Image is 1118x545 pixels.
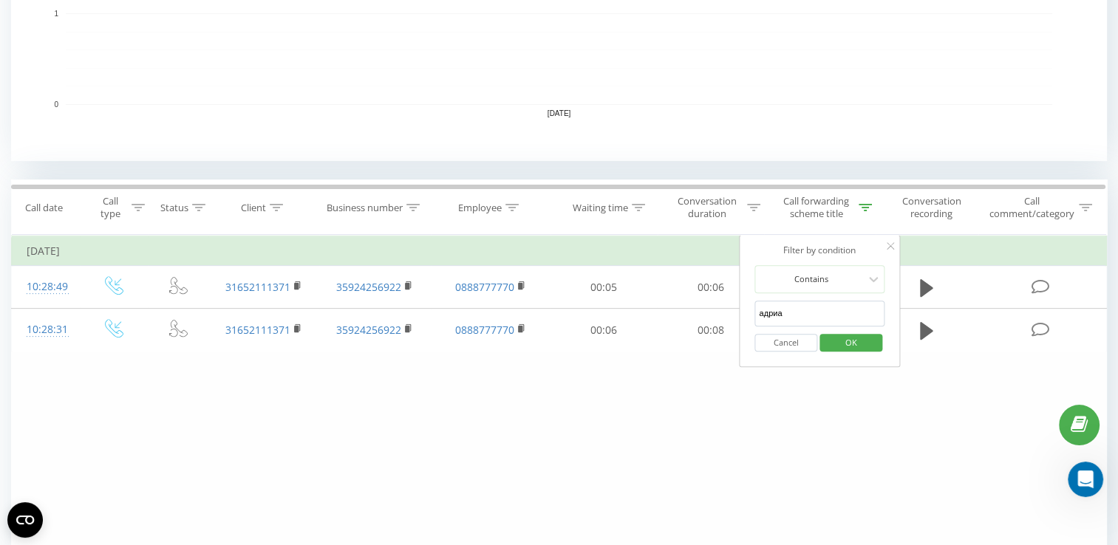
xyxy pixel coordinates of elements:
button: Open CMP widget [7,502,43,538]
button: OK [819,334,882,352]
iframe: Intercom live chat [1068,462,1103,497]
td: [DATE] [12,236,1107,266]
div: Call forwarding scheme title [777,195,855,220]
textarea: Message… [13,368,283,393]
input: Enter value [754,301,884,326]
button: Cancel [754,334,817,352]
div: Waiting time [573,202,628,214]
div: Filter by condition [754,243,884,258]
div: Suprimmo says… [12,43,284,116]
div: 10:28:49 [27,272,65,301]
a: 31652111371 [225,323,290,337]
button: Gif picker [47,399,58,411]
div: Call type [93,195,128,220]
text: [DATE] [548,109,571,117]
button: Home [258,6,286,34]
div: Status [160,202,188,214]
img: Profile image for Valentyna [42,8,66,32]
div: Conversation recording [889,195,975,220]
text: 1 [54,10,58,18]
a: 0888777770 [455,280,514,294]
div: Call date [25,202,63,214]
div: Conversation duration [670,195,743,220]
div: Client [241,202,266,214]
div: Employee [458,202,502,214]
button: Send a message… [253,393,277,417]
td: 00:08 [657,309,764,352]
div: Valentyna says… [12,115,284,160]
div: 10:28:31 [27,315,65,344]
div: [PERSON_NAME] will use the sim 359882531691 , these are the numbers LUX [PERSON_NAME] 35924456864... [65,168,272,357]
div: Call comment/category [989,195,1075,220]
p: Active 30m ago [72,18,147,33]
div: We have a new colleague, can I post information about setting up virtual numbers? [65,52,272,95]
button: Upload attachment [70,399,82,411]
h1: Valentyna [72,7,130,18]
td: 00:06 [657,266,764,309]
button: Emoji picker [23,399,35,411]
div: [PERSON_NAME] will use the sim 359882531691[PERSON_NAME][EMAIL_ADDRESS][DOMAIN_NAME],these are th... [53,160,284,366]
div: Sure :) [12,115,69,148]
div: We have a new colleague, can I post information about setting up virtual numbers? [53,43,284,104]
div: Suprimmo says… [12,160,284,377]
td: 00:05 [551,266,658,309]
text: 0 [54,100,58,109]
button: go back [10,6,38,34]
a: 35924256922 [336,323,401,337]
td: 00:06 [551,309,658,352]
span: OK [831,331,872,354]
a: 0888777770 [455,323,514,337]
div: Business number [327,202,403,214]
div: Sure :) [24,124,58,139]
a: 31652111371 [225,280,290,294]
a: 35924256922 [336,280,401,294]
a: [PERSON_NAME][EMAIL_ADDRESS][DOMAIN_NAME] [65,198,245,224]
